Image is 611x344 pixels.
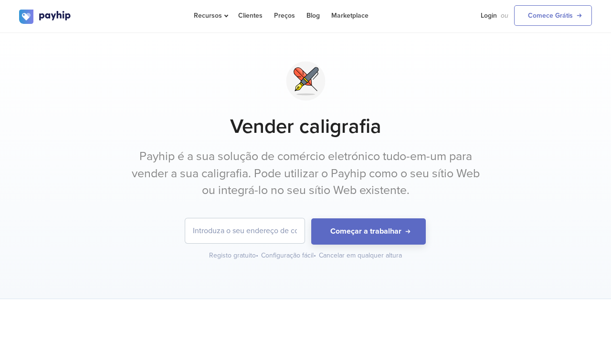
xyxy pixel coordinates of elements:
span: • [314,251,316,259]
img: svg+xml;utf8,%3Csvg%20viewBox%3D%220%200%20100%20100%22%20xmlns%3D%22http%3A%2F%2Fwww.w3.org%2F20... [282,57,330,105]
div: Cancelar em qualquer altura [319,251,402,260]
span: • [256,251,258,259]
a: Comece Grátis [514,5,592,26]
input: Introduza o seu endereço de correio eletrónico [185,218,305,243]
div: Configuração fácil [261,251,317,260]
span: Recursos [194,11,227,20]
h1: Vender caligrafia [19,115,592,139]
img: logo.svg [19,10,72,24]
button: Começar a trabalhar [311,218,426,245]
div: Registo gratuito [209,251,259,260]
p: Payhip é a sua solução de comércio eletrónico tudo-em-um para vender a sua caligrafia. Pode utili... [126,148,485,199]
